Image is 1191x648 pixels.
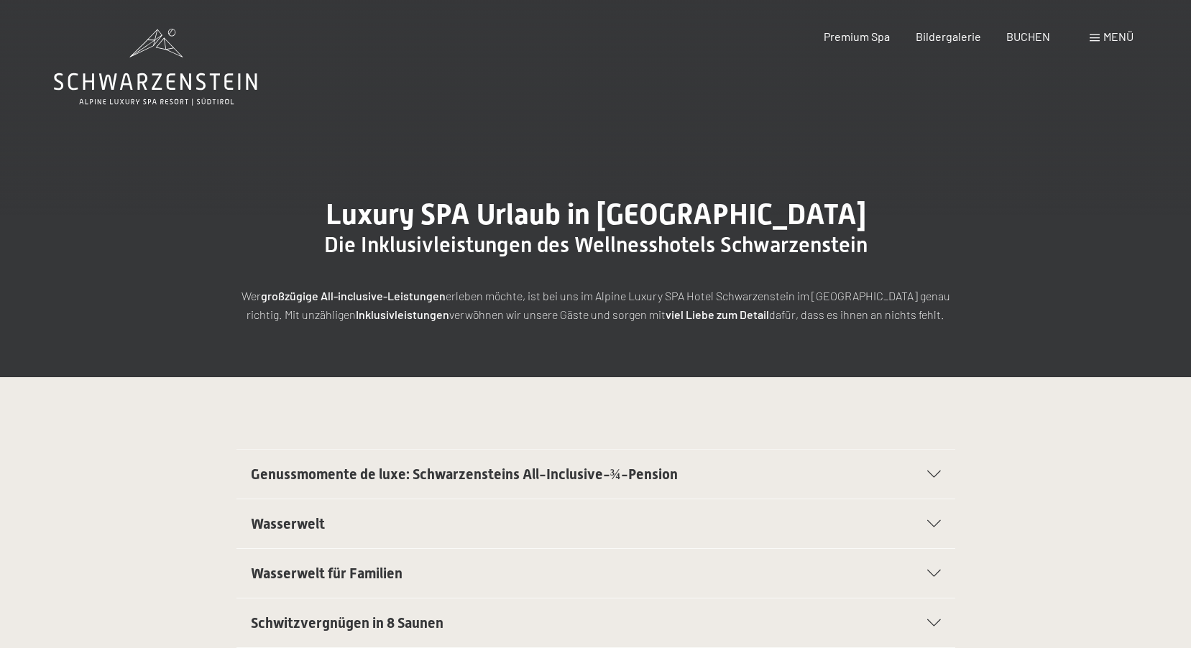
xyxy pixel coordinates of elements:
[251,466,678,483] span: Genussmomente de luxe: Schwarzensteins All-Inclusive-¾-Pension
[324,232,868,257] span: Die Inklusivleistungen des Wellnesshotels Schwarzenstein
[916,29,981,43] a: Bildergalerie
[236,287,955,323] p: Wer erleben möchte, ist bei uns im Alpine Luxury SPA Hotel Schwarzenstein im [GEOGRAPHIC_DATA] ge...
[1103,29,1133,43] span: Menü
[824,29,890,43] a: Premium Spa
[251,515,325,532] span: Wasserwelt
[251,614,443,631] span: Schwitzvergnügen in 8 Saunen
[251,565,403,582] span: Wasserwelt für Familien
[356,307,449,321] strong: Inklusivleistungen
[326,198,866,231] span: Luxury SPA Urlaub in [GEOGRAPHIC_DATA]
[666,307,769,321] strong: viel Liebe zum Detail
[1006,29,1050,43] a: BUCHEN
[261,289,446,302] strong: großzügige All-inclusive-Leistungen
